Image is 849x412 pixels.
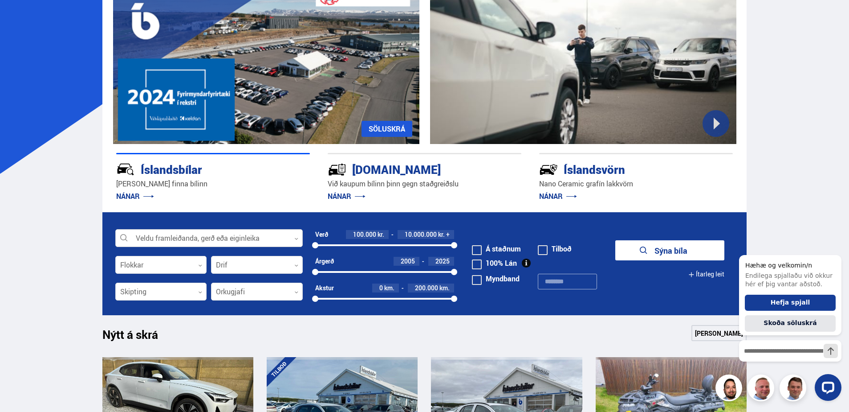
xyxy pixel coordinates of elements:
span: 0 [379,284,383,292]
div: Verð [315,231,328,238]
img: JRvxyua_JYH6wB4c.svg [116,160,135,179]
img: -Svtn6bYgwAsiwNX.svg [539,160,558,179]
span: 10.000.000 [405,230,437,239]
span: 100.000 [353,230,376,239]
div: Íslandsvörn [539,161,701,177]
label: Tilboð [538,245,572,252]
a: NÁNAR [116,191,154,201]
a: [PERSON_NAME] [691,325,747,341]
span: kr. [438,231,445,238]
button: Ítarleg leit [688,264,724,284]
span: + [446,231,450,238]
span: 2005 [401,257,415,265]
iframe: LiveChat chat widget [732,239,845,408]
label: Myndband [472,275,520,282]
img: nhp88E3Fdnt1Opn2.png [717,376,743,403]
a: SÖLUSKRÁ [362,121,412,137]
label: 100% Lán [472,260,517,267]
span: 200.000 [415,284,438,292]
div: Árgerð [315,258,334,265]
p: Nano Ceramic grafín lakkvörn [539,179,733,189]
img: tr5P-W3DuiFaO7aO.svg [328,160,346,179]
p: Við kaupum bílinn þinn gegn staðgreiðslu [328,179,521,189]
div: Akstur [315,284,334,292]
span: kr. [378,231,384,238]
label: Á staðnum [472,245,521,252]
a: NÁNAR [539,191,577,201]
span: 2025 [435,257,450,265]
p: [PERSON_NAME] finna bílinn [116,179,310,189]
h1: Nýtt á skrá [102,328,174,346]
span: km. [384,284,394,292]
button: Sýna bíla [615,240,724,260]
span: km. [439,284,450,292]
a: NÁNAR [328,191,366,201]
div: [DOMAIN_NAME] [328,161,490,177]
div: Íslandsbílar [116,161,278,177]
